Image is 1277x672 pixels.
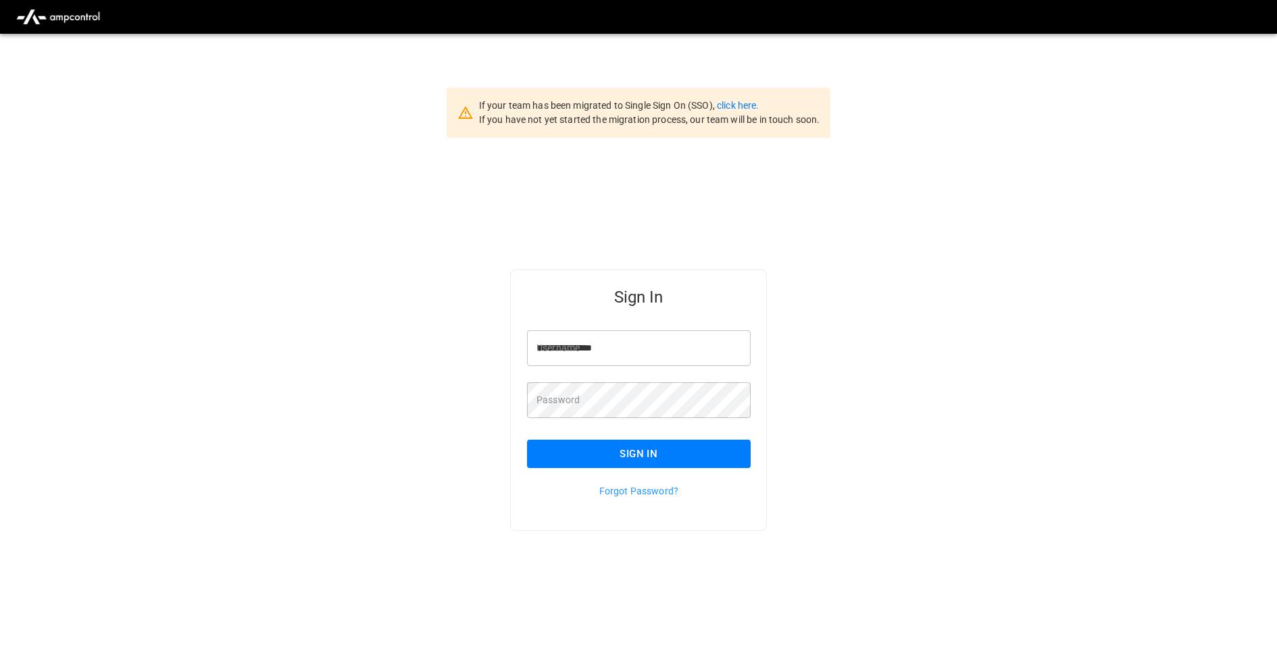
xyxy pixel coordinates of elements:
h5: Sign In [527,286,751,308]
span: If your team has been migrated to Single Sign On (SSO), [479,100,717,111]
a: click here. [717,100,759,111]
p: Forgot Password? [527,484,751,498]
button: Sign In [527,440,751,468]
span: If you have not yet started the migration process, our team will be in touch soon. [479,114,820,125]
img: ampcontrol.io logo [11,4,105,30]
